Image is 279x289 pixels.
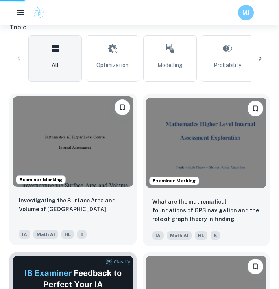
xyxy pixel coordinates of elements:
img: Clastify logo [33,7,45,18]
span: All [52,61,59,70]
span: 6 [77,230,87,239]
a: Examiner MarkingBookmarkWhat are the mathematical foundations of GPS navigation and the role of g... [143,94,270,246]
h6: Topic [9,23,270,32]
span: IA [19,230,30,239]
span: Math AI [167,231,192,240]
a: Clastify logo [28,7,45,18]
button: MJ [238,5,254,20]
span: Examiner Marking [16,176,65,183]
span: Examiner Marking [150,177,199,184]
button: Bookmark [115,99,130,115]
p: What are the mathematical foundations of GPS navigation and the role of graph theory in finding s... [152,197,261,224]
span: Math AI [33,230,58,239]
span: HL [61,230,74,239]
a: Examiner MarkingBookmarkInvestigating the Surface Area and Volume of Lake TiticacaIAMath AIHL6 [9,94,137,246]
span: Modelling [157,61,183,70]
p: Investigating the Surface Area and Volume of Lake Titicaca [19,196,127,214]
button: Bookmark [248,259,263,274]
img: Math AI IA example thumbnail: What are the mathematical foundations of [146,98,267,188]
span: Optimization [96,61,129,70]
span: Probability [214,61,241,70]
span: HL [195,231,207,240]
span: 5 [211,231,220,240]
button: Bookmark [248,101,263,116]
span: IA [152,231,164,240]
h6: MJ [242,8,251,17]
img: Math AI IA example thumbnail: Investigating the Surface Area and Volum [13,96,133,187]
